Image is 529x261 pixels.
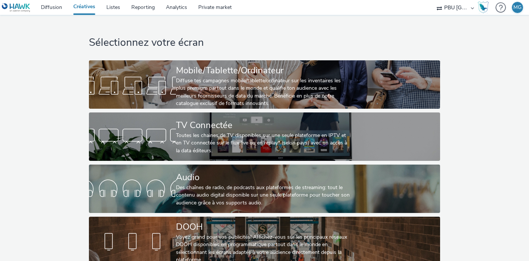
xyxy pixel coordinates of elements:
div: Toutes les chaines de TV disponibles sur une seule plateforme en IPTV et en TV connectée sur le f... [176,132,350,155]
div: Des chaînes de radio, de podcasts aux plateformes de streaming: tout le contenu audio digital dis... [176,184,350,207]
h1: Sélectionnez votre écran [89,36,440,50]
div: TV Connectée [176,119,350,132]
a: TV ConnectéeToutes les chaines de TV disponibles sur une seule plateforme en IPTV et en TV connec... [89,112,440,161]
div: DOOH [176,220,350,233]
a: AudioDes chaînes de radio, de podcasts aux plateformes de streaming: tout le contenu audio digita... [89,165,440,213]
div: Audio [176,171,350,184]
a: Mobile/Tablette/OrdinateurDiffuse tes campagnes mobile/tablette/ordinateur sur les inventaires le... [89,60,440,109]
a: Hawk Academy [478,1,492,13]
div: Mobile/Tablette/Ordinateur [176,64,350,77]
img: undefined Logo [2,3,31,12]
img: Hawk Academy [478,1,489,13]
div: Diffuse tes campagnes mobile/tablette/ordinateur sur les inventaires les plus premium partout dan... [176,77,350,108]
div: MG [513,2,522,13]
